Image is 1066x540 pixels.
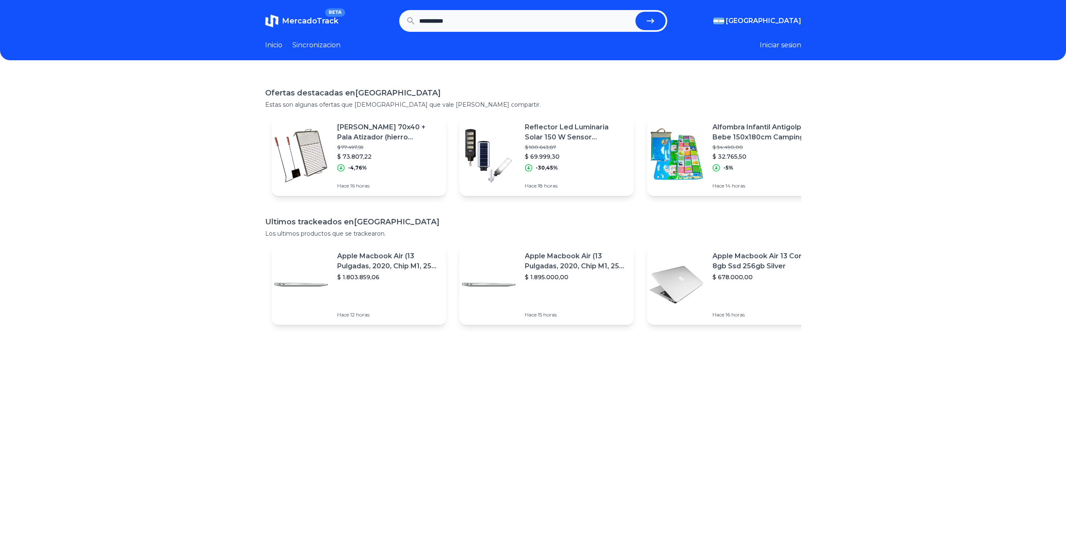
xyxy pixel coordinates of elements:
p: Hace 16 horas [712,311,815,318]
a: Featured imageReflector Led Luminaria Solar 150 W Sensor Movimiento Exter$ 100.643,87$ 69.999,30-... [459,116,634,196]
p: $ 77.497,59 [337,144,439,151]
a: Inicio [265,40,282,50]
a: Sincronizacion [292,40,341,50]
p: Hace 16 horas [337,183,439,189]
img: Featured image [272,255,330,314]
p: $ 678.000,00 [712,273,815,281]
img: Argentina [713,18,724,24]
p: Apple Macbook Air (13 Pulgadas, 2020, Chip M1, 256 Gb De Ssd, 8 Gb De Ram) - Plata [337,251,439,271]
p: Hace 14 horas [712,183,815,189]
img: Featured image [272,126,330,185]
span: [GEOGRAPHIC_DATA] [726,16,801,26]
button: [GEOGRAPHIC_DATA] [713,16,801,26]
p: Apple Macbook Air 13 Core I5 8gb Ssd 256gb Silver [712,251,815,271]
p: $ 100.643,87 [525,144,627,151]
p: Reflector Led Luminaria Solar 150 W Sensor Movimiento Exter [525,122,627,142]
a: Featured image[PERSON_NAME] 70x40 + Pala Atizador (hierro Redondo De 6,35mm)$ 77.497,59$ 73.807,2... [272,116,446,196]
p: $ 73.807,22 [337,152,439,161]
img: Featured image [459,255,518,314]
p: Alfombra Infantil Antigolpe Bebe 150x180cm Camping Oferta! [712,122,815,142]
a: Featured imageAlfombra Infantil Antigolpe Bebe 150x180cm Camping Oferta!$ 34.490,00$ 32.765,50-5%... [647,116,821,196]
p: -4,76% [348,165,367,171]
span: BETA [325,8,345,17]
p: Hace 12 horas [337,311,439,318]
img: MercadoTrack [265,14,279,28]
span: MercadoTrack [282,16,338,26]
a: Featured imageApple Macbook Air 13 Core I5 8gb Ssd 256gb Silver$ 678.000,00Hace 16 horas [647,244,821,325]
img: Featured image [459,126,518,185]
p: Estas son algunas ofertas que [DEMOGRAPHIC_DATA] que vale [PERSON_NAME] compartir. [265,100,801,109]
img: Featured image [647,255,706,314]
p: Los ultimos productos que se trackearon. [265,229,801,238]
a: MercadoTrackBETA [265,14,338,28]
p: Hace 18 horas [525,183,627,189]
p: -30,45% [536,165,558,171]
button: Iniciar sesion [760,40,801,50]
p: $ 32.765,50 [712,152,815,161]
h1: Ofertas destacadas en [GEOGRAPHIC_DATA] [265,87,801,99]
img: Featured image [647,126,706,185]
p: Apple Macbook Air (13 Pulgadas, 2020, Chip M1, 256 Gb De Ssd, 8 Gb De Ram) - Plata [525,251,627,271]
p: $ 1.895.000,00 [525,273,627,281]
a: Featured imageApple Macbook Air (13 Pulgadas, 2020, Chip M1, 256 Gb De Ssd, 8 Gb De Ram) - Plata$... [459,244,634,325]
p: Hace 15 horas [525,311,627,318]
p: $ 34.490,00 [712,144,815,151]
p: -5% [723,165,733,171]
p: $ 69.999,30 [525,152,627,161]
a: Featured imageApple Macbook Air (13 Pulgadas, 2020, Chip M1, 256 Gb De Ssd, 8 Gb De Ram) - Plata$... [272,244,446,325]
p: $ 1.803.859,06 [337,273,439,281]
h1: Ultimos trackeados en [GEOGRAPHIC_DATA] [265,216,801,228]
p: [PERSON_NAME] 70x40 + Pala Atizador (hierro Redondo De 6,35mm) [337,122,439,142]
